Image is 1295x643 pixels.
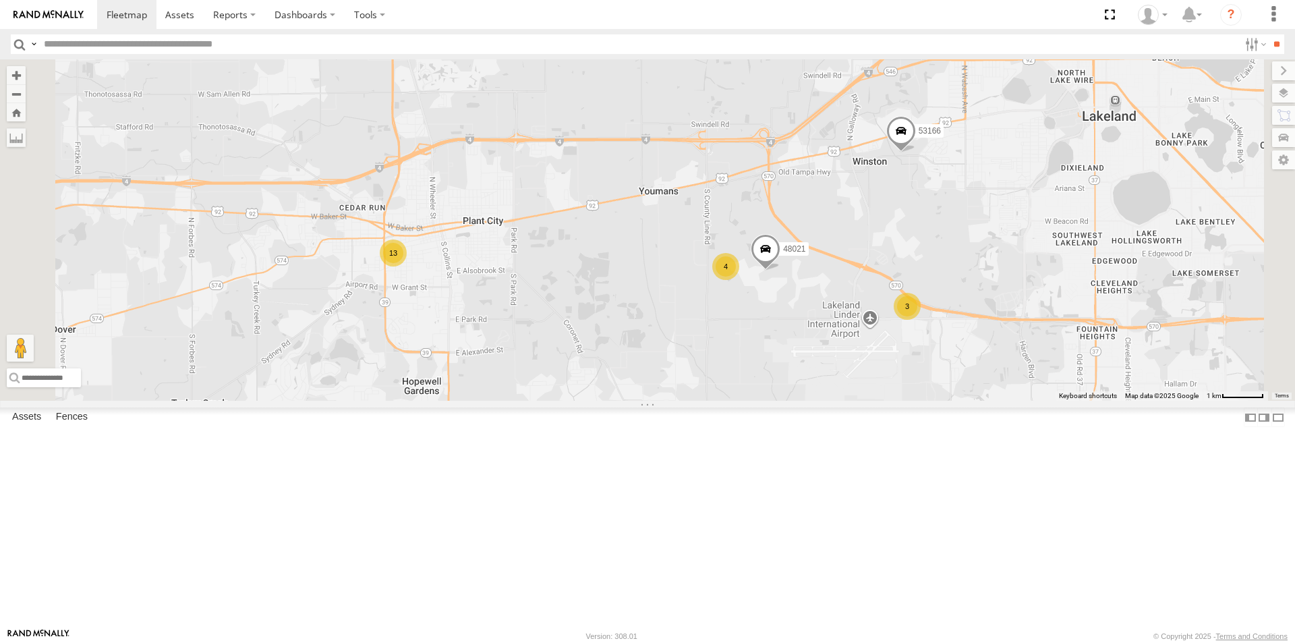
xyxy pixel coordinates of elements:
div: © Copyright 2025 - [1153,632,1288,640]
span: Map data ©2025 Google [1125,392,1199,399]
span: 53166 [919,126,941,136]
label: Fences [49,408,94,427]
span: 48021 [783,244,805,254]
button: Map Scale: 1 km per 59 pixels [1203,391,1268,401]
label: Map Settings [1272,150,1295,169]
i: ? [1220,4,1242,26]
button: Zoom Home [7,103,26,121]
div: 3 [894,293,921,320]
img: rand-logo.svg [13,10,84,20]
button: Zoom out [7,84,26,103]
div: Version: 308.01 [586,632,637,640]
div: 13 [380,240,407,267]
a: Terms and Conditions [1216,632,1288,640]
label: Measure [7,128,26,147]
a: Terms (opens in new tab) [1275,393,1289,398]
button: Keyboard shortcuts [1059,391,1117,401]
span: 1 km [1207,392,1221,399]
div: Robert Robinson [1133,5,1172,25]
label: Dock Summary Table to the Left [1244,408,1257,427]
label: Search Filter Options [1240,34,1269,54]
label: Dock Summary Table to the Right [1257,408,1271,427]
a: Visit our Website [7,630,69,643]
label: Hide Summary Table [1271,408,1285,427]
button: Drag Pegman onto the map to open Street View [7,335,34,362]
label: Assets [5,408,48,427]
button: Zoom in [7,66,26,84]
label: Search Query [28,34,39,54]
div: 4 [712,253,739,280]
